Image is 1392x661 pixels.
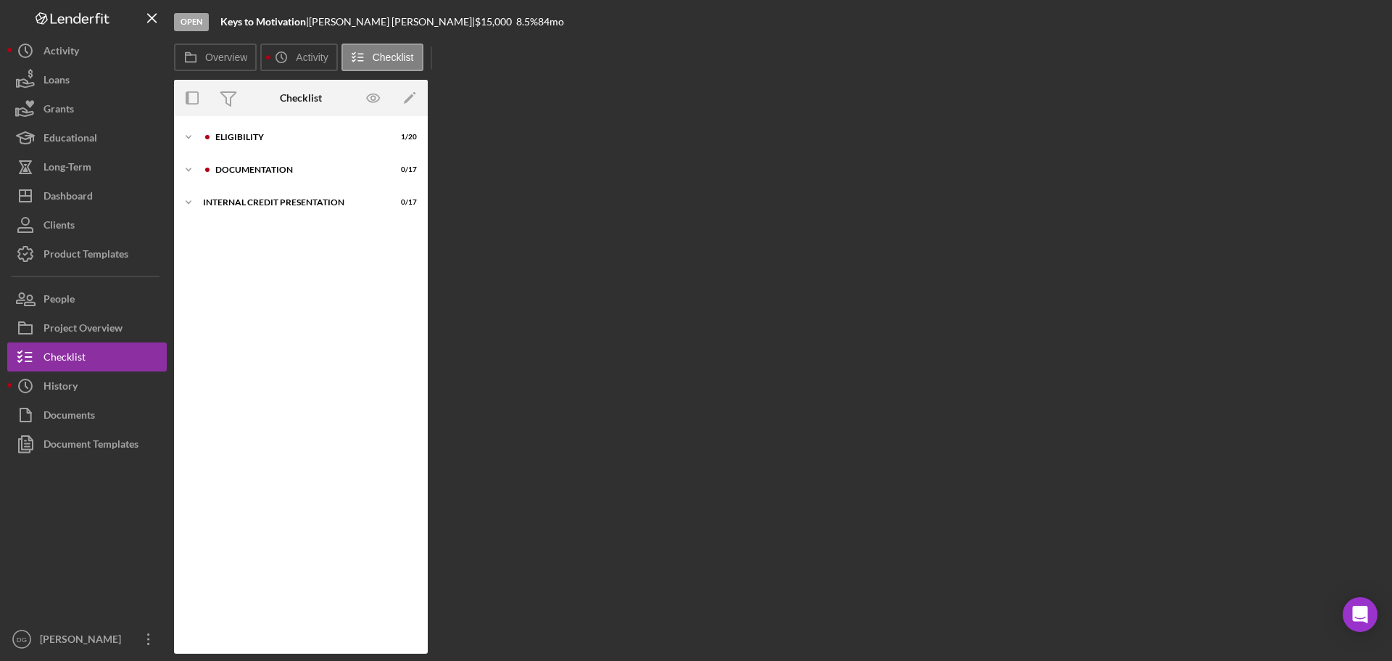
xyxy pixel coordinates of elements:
[7,239,167,268] button: Product Templates
[1343,597,1377,632] div: Open Intercom Messenger
[7,36,167,65] button: Activity
[260,44,337,71] button: Activity
[43,284,75,317] div: People
[43,210,75,243] div: Clients
[391,198,417,207] div: 0 / 17
[43,181,93,214] div: Dashboard
[7,342,167,371] button: Checklist
[7,65,167,94] button: Loans
[373,52,414,63] label: Checklist
[36,625,130,657] div: [PERSON_NAME]
[43,65,70,98] div: Loans
[7,152,167,181] button: Long-Term
[7,94,167,123] button: Grants
[7,625,167,654] button: DG[PERSON_NAME]
[205,52,247,63] label: Overview
[309,16,475,28] div: [PERSON_NAME] [PERSON_NAME] |
[43,94,74,127] div: Grants
[538,16,564,28] div: 84 mo
[7,210,167,239] button: Clients
[43,401,95,433] div: Documents
[296,52,328,63] label: Activity
[7,371,167,401] button: History
[391,165,417,174] div: 0 / 17
[43,430,138,462] div: Document Templates
[43,371,78,404] div: History
[215,165,381,174] div: documentation
[43,342,86,375] div: Checklist
[43,36,79,69] div: Activity
[7,430,167,459] button: Document Templates
[220,16,309,28] div: |
[280,92,322,104] div: Checklist
[174,13,209,31] div: Open
[43,239,128,272] div: Product Templates
[516,16,538,28] div: 8.5 %
[220,15,306,28] b: Keys to Motivation
[43,152,91,185] div: Long-Term
[341,44,423,71] button: Checklist
[43,313,123,346] div: Project Overview
[43,123,97,156] div: Educational
[7,181,167,210] button: Dashboard
[475,15,512,28] span: $15,000
[391,133,417,141] div: 1 / 20
[215,133,381,141] div: Eligibility
[7,313,167,342] button: Project Overview
[203,198,381,207] div: Internal Credit Presentation
[17,636,27,644] text: DG
[7,401,167,430] button: Documents
[174,44,257,71] button: Overview
[7,284,167,313] button: People
[7,123,167,152] button: Educational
